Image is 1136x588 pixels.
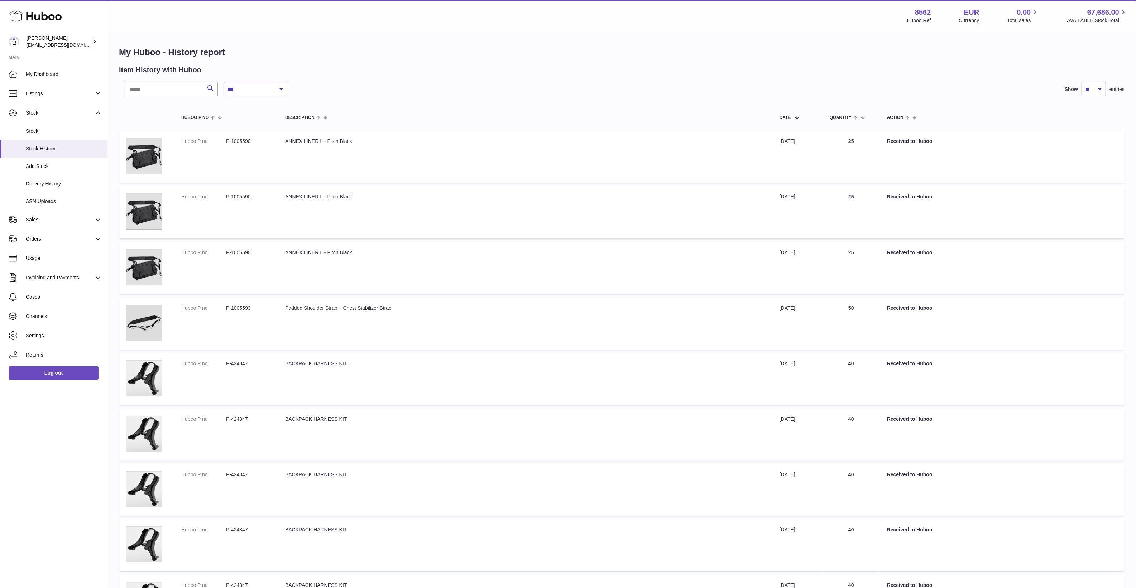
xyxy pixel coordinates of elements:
[226,416,271,423] dd: P-424347
[772,409,823,461] td: [DATE]
[772,353,823,405] td: [DATE]
[181,526,226,533] dt: Huboo P no
[26,236,94,242] span: Orders
[226,526,271,533] dd: P-424347
[780,115,791,120] span: Date
[126,138,162,174] img: 85621735586429.png
[278,464,772,516] td: BACKPACK HARNESS KIT
[772,242,823,294] td: [DATE]
[823,409,880,461] td: 40
[823,131,880,183] td: 25
[1109,86,1125,93] span: entries
[1007,8,1039,24] a: 0.00 Total sales
[26,294,102,300] span: Cases
[278,353,772,405] td: BACKPACK HARNESS KIT
[26,163,102,170] span: Add Stock
[278,186,772,238] td: ANNEX LINER II - Pitch Black
[226,471,271,478] dd: P-424347
[226,193,271,200] dd: P-1005590
[181,305,226,312] dt: Huboo P no
[126,471,162,507] img: 85621648773298.png
[126,249,162,285] img: 85621735586429.png
[887,115,903,120] span: Action
[126,193,162,229] img: 85621735586429.png
[285,115,315,120] span: Description
[126,305,162,341] img: 85621737731303.png
[887,250,933,255] strong: Received to Huboo
[887,582,933,588] strong: Received to Huboo
[181,193,226,200] dt: Huboo P no
[26,128,102,135] span: Stock
[823,298,880,350] td: 50
[907,17,931,24] div: Huboo Ref
[823,242,880,294] td: 25
[26,274,94,281] span: Invoicing and Payments
[119,65,201,75] h2: Item History with Huboo
[887,472,933,477] strong: Received to Huboo
[278,409,772,461] td: BACKPACK HARNESS KIT
[887,361,933,366] strong: Received to Huboo
[119,47,1125,58] h1: My Huboo - History report
[278,298,772,350] td: Padded Shoulder Strap + Chest Stabilizer Strap
[126,360,162,396] img: 85621648773298.png
[964,8,979,17] strong: EUR
[823,464,880,516] td: 40
[1065,86,1078,93] label: Show
[772,464,823,516] td: [DATE]
[823,186,880,238] td: 25
[181,115,209,120] span: Huboo P no
[26,180,102,187] span: Delivery History
[9,36,19,47] img: internalAdmin-8562@internal.huboo.com
[26,255,102,262] span: Usage
[226,360,271,367] dd: P-424347
[26,313,102,320] span: Channels
[26,332,102,339] span: Settings
[226,138,271,145] dd: P-1005590
[887,194,933,199] strong: Received to Huboo
[181,360,226,367] dt: Huboo P no
[887,305,933,311] strong: Received to Huboo
[915,8,931,17] strong: 8562
[181,138,226,145] dt: Huboo P no
[887,138,933,144] strong: Received to Huboo
[26,145,102,152] span: Stock History
[181,471,226,478] dt: Huboo P no
[26,352,102,358] span: Returns
[1007,17,1039,24] span: Total sales
[181,416,226,423] dt: Huboo P no
[772,131,823,183] td: [DATE]
[126,526,162,562] img: 85621648773298.png
[1067,8,1127,24] a: 67,686.00 AVAILABLE Stock Total
[772,298,823,350] td: [DATE]
[830,115,852,120] span: Quantity
[126,416,162,452] img: 85621648773298.png
[772,519,823,571] td: [DATE]
[823,353,880,405] td: 40
[1067,17,1127,24] span: AVAILABLE Stock Total
[27,35,91,48] div: [PERSON_NAME]
[1017,8,1031,17] span: 0.00
[9,366,99,379] a: Log out
[181,249,226,256] dt: Huboo P no
[226,249,271,256] dd: P-1005590
[26,216,94,223] span: Sales
[26,90,94,97] span: Listings
[772,186,823,238] td: [DATE]
[887,416,933,422] strong: Received to Huboo
[278,242,772,294] td: ANNEX LINER II - Pitch Black
[26,110,94,116] span: Stock
[26,71,102,78] span: My Dashboard
[26,198,102,205] span: ASN Uploads
[823,519,880,571] td: 40
[959,17,979,24] div: Currency
[1087,8,1119,17] span: 67,686.00
[27,42,105,48] span: [EMAIL_ADDRESS][DOMAIN_NAME]
[887,527,933,532] strong: Received to Huboo
[226,305,271,312] dd: P-1005593
[278,519,772,571] td: BACKPACK HARNESS KIT
[278,131,772,183] td: ANNEX LINER II - Pitch Black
